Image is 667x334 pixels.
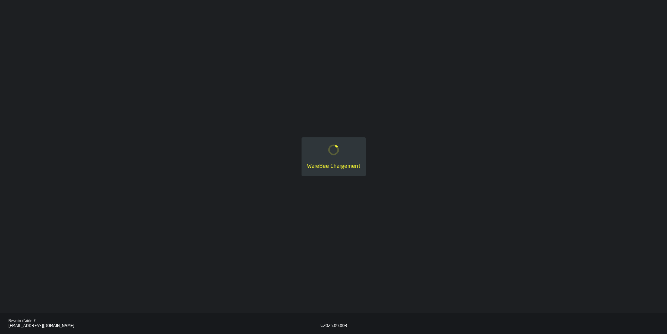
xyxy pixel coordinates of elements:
div: v. [320,324,323,328]
div: WareBee Chargement [307,162,360,171]
div: [EMAIL_ADDRESS][DOMAIN_NAME] [8,324,320,328]
div: Besoin d'aide ? [8,319,320,324]
div: 2025.09.003 [323,324,347,328]
a: Besoin d'aide ?[EMAIL_ADDRESS][DOMAIN_NAME] [8,319,320,328]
